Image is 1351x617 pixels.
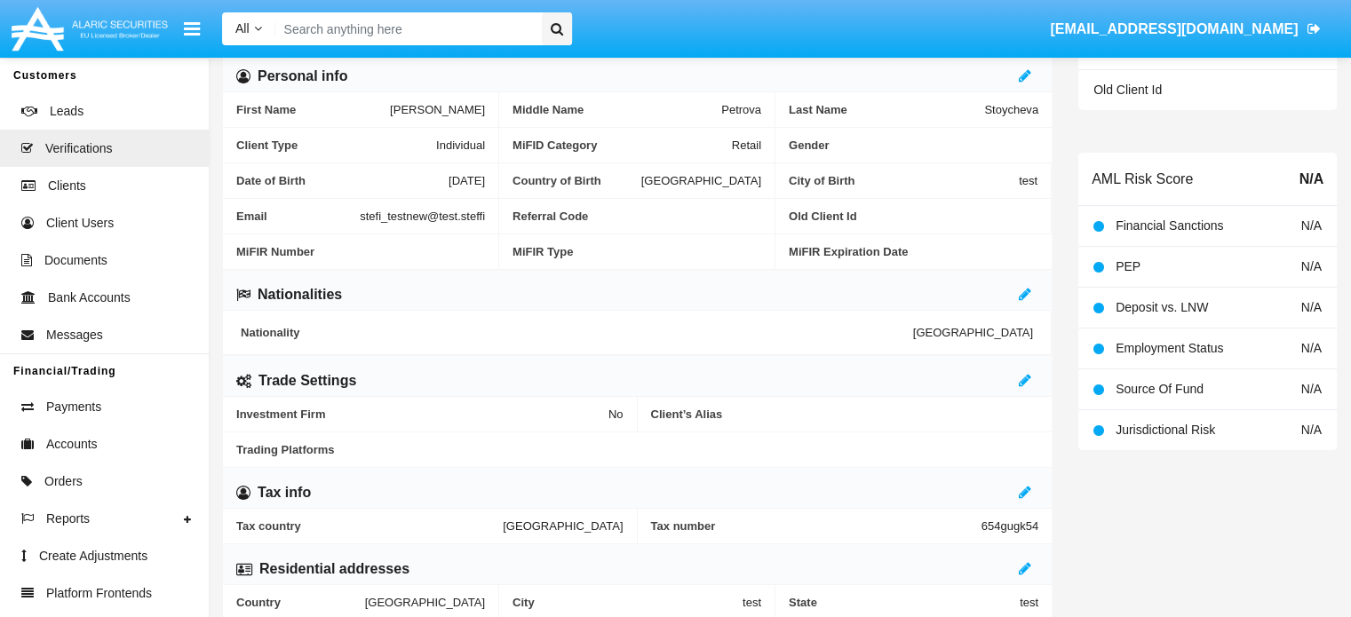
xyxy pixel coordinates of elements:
span: Clients [48,177,86,195]
span: MiFIR Number [236,245,485,258]
span: [GEOGRAPHIC_DATA] [365,596,485,609]
span: Country [236,596,365,609]
h6: Residential addresses [259,559,409,579]
span: [EMAIL_ADDRESS][DOMAIN_NAME] [1050,21,1298,36]
span: Bank Accounts [48,289,131,307]
span: [PERSON_NAME] [390,103,485,116]
span: N/A [1301,300,1322,314]
span: Client Type [236,138,436,152]
span: Payments [46,398,101,416]
span: Last Name [789,103,984,116]
span: [DATE] [449,174,485,187]
span: City [513,596,743,609]
span: Jurisdictional Risk [1116,423,1215,437]
span: Deposit vs. LNW [1116,300,1208,314]
span: test [1019,174,1037,187]
span: Trading Platforms [236,443,1038,456]
span: [GEOGRAPHIC_DATA] [641,174,761,187]
span: MiFID Category [513,138,732,152]
span: Documents [44,251,107,270]
span: Nationality [241,326,913,339]
span: Country of Birth [513,174,641,187]
span: test [1020,596,1038,609]
h6: Personal info [258,67,347,86]
span: First Name [236,103,390,116]
span: City of Birth [789,174,1019,187]
input: Search [275,12,536,45]
span: Individual [436,138,485,152]
span: Leads [50,102,83,121]
span: Platform Frontends [46,584,152,603]
span: Stoycheva [984,103,1038,116]
span: Orders [44,472,83,491]
span: Referral Code [513,210,761,223]
span: [GEOGRAPHIC_DATA] [913,326,1033,339]
span: N/A [1301,218,1322,233]
span: MiFIR Expiration Date [789,245,1038,258]
span: Email [236,210,360,223]
h6: Tax info [258,483,311,502]
span: 654gugk54 [981,519,1038,533]
span: N/A [1301,423,1322,437]
span: Retail [732,138,761,152]
span: PEP [1116,259,1140,273]
span: State [789,596,1020,609]
span: Verifications [45,139,112,158]
img: Logo image [9,3,171,55]
a: [EMAIL_ADDRESS][DOMAIN_NAME] [1042,4,1329,54]
span: Date of Birth [236,174,449,187]
span: Accounts [46,435,98,454]
span: No [608,407,624,421]
span: Source Of Fund [1116,382,1204,396]
span: stefi_testnew@test.steffi [360,210,485,223]
span: MiFIR Type [513,245,761,258]
span: N/A [1299,169,1323,190]
span: Create Adjustments [39,547,147,566]
a: All [222,20,275,38]
span: All [235,21,250,36]
span: Tax country [236,519,503,533]
span: Messages [46,326,103,344]
span: Financial Sanctions [1116,218,1223,233]
span: Reports [46,510,90,528]
span: Client’s Alias [651,407,1039,421]
span: Client Users [46,214,114,233]
span: Tax number [651,519,981,533]
span: Old Client Id [1093,83,1162,97]
h6: AML Risk Score [1092,170,1193,187]
span: [GEOGRAPHIC_DATA] [503,519,623,533]
span: Gender [789,138,1038,152]
span: Investment Firm [236,407,608,421]
span: Old Client Id [789,210,1037,223]
h6: Nationalities [258,285,342,305]
span: N/A [1301,259,1322,273]
span: Middle Name [513,103,721,116]
h6: Trade Settings [258,371,356,391]
span: N/A [1301,382,1322,396]
span: Employment Status [1116,341,1223,355]
span: test [743,596,761,609]
span: Petrova [721,103,761,116]
span: N/A [1301,341,1322,355]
